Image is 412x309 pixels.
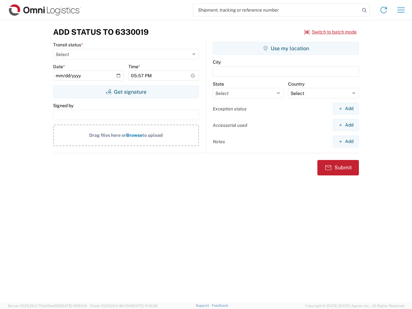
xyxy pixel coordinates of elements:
[304,27,357,37] button: Switch to batch mode
[53,27,149,37] h3: Add Status to 6330019
[8,304,87,308] span: Server: 2025.20.0-710e05ee653
[128,64,140,70] label: Time
[126,133,142,138] span: Browse
[196,304,212,307] a: Support
[213,59,221,65] label: City
[213,81,224,87] label: State
[333,136,359,147] button: Add
[288,81,304,87] label: Country
[333,119,359,131] button: Add
[61,304,87,308] span: [DATE] 09:51:04
[90,304,157,308] span: Client: 2025.20.0-8b113f4
[305,303,404,309] span: Copyright © [DATE]-[DATE] Agistix Inc., All Rights Reserved
[333,103,359,115] button: Add
[317,160,359,175] button: Submit
[142,133,163,138] span: to upload
[53,64,65,70] label: Date
[132,304,157,308] span: [DATE] 10:16:38
[53,103,73,108] label: Signed by
[213,139,225,145] label: Notes
[193,4,360,16] input: Shipment, tracking or reference number
[213,122,247,128] label: Accessorial used
[213,42,359,55] button: Use my location
[89,133,126,138] span: Drag files here or
[53,42,83,48] label: Transit status
[213,106,247,112] label: Exception status
[53,85,199,98] button: Get signature
[212,304,228,307] a: Feedback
